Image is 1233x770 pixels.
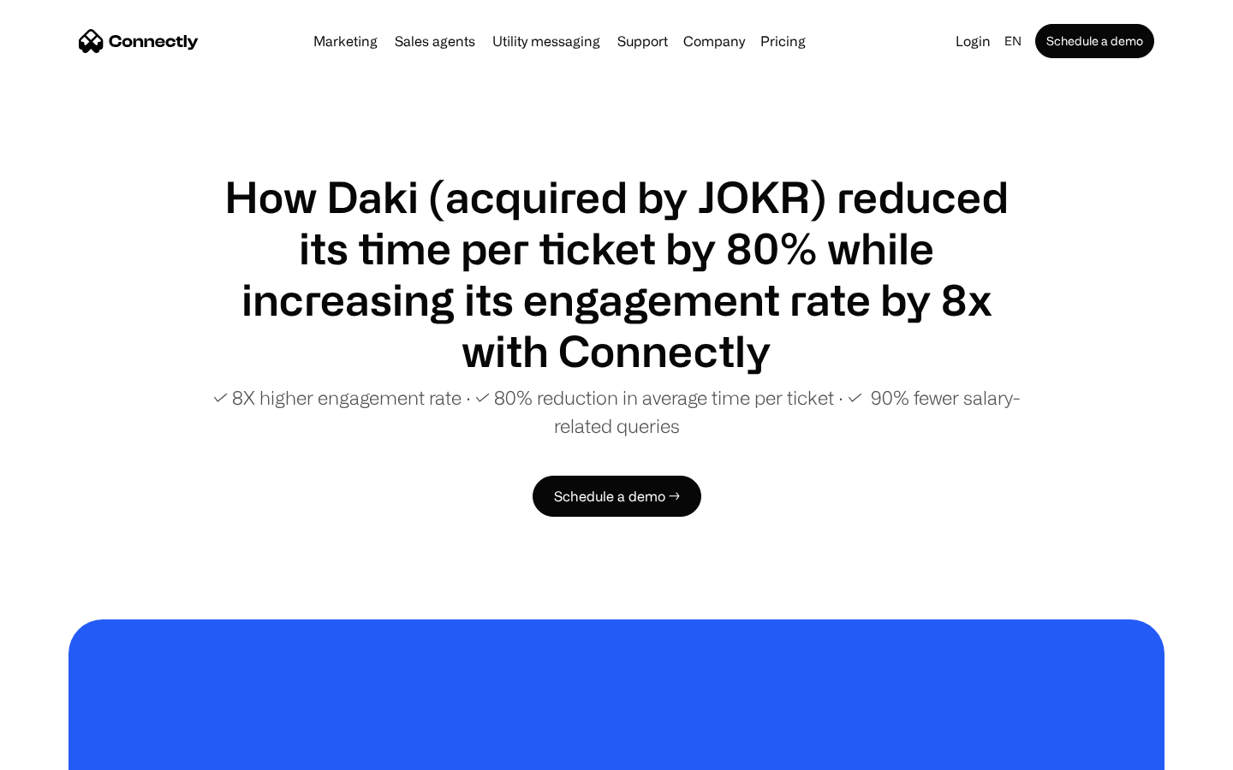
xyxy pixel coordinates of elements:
[1035,24,1154,58] a: Schedule a demo
[949,29,998,53] a: Login
[683,29,745,53] div: Company
[205,383,1027,440] p: ✓ 8X higher engagement rate ∙ ✓ 80% reduction in average time per ticket ∙ ✓ 90% fewer salary-rel...
[1004,29,1022,53] div: en
[611,34,675,48] a: Support
[34,740,103,764] ul: Language list
[485,34,607,48] a: Utility messaging
[388,34,482,48] a: Sales agents
[533,476,701,517] a: Schedule a demo →
[753,34,813,48] a: Pricing
[17,738,103,764] aside: Language selected: English
[307,34,384,48] a: Marketing
[205,171,1027,376] h1: How Daki (acquired by JOKR) reduced its time per ticket by 80% while increasing its engagement ra...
